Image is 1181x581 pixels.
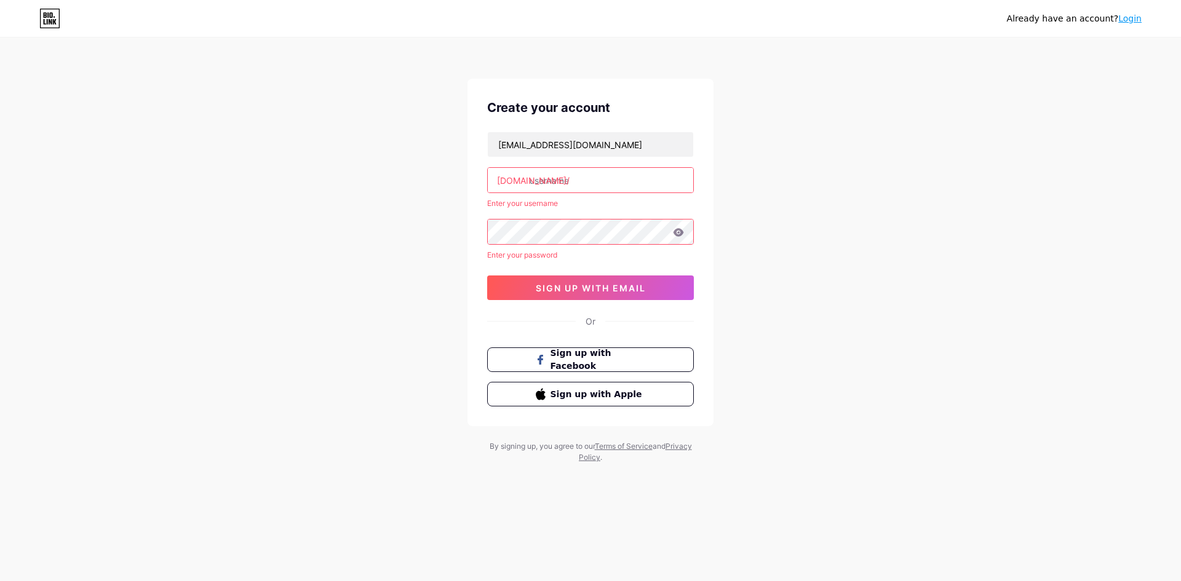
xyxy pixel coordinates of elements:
[488,168,693,192] input: username
[487,347,694,372] button: Sign up with Facebook
[487,275,694,300] button: sign up with email
[551,347,646,373] span: Sign up with Facebook
[586,315,595,328] div: Or
[1118,14,1142,23] a: Login
[1007,12,1142,25] div: Already have an account?
[487,198,694,209] div: Enter your username
[536,283,646,293] span: sign up with email
[595,441,653,451] a: Terms of Service
[487,382,694,406] button: Sign up with Apple
[486,441,695,463] div: By signing up, you agree to our and .
[488,132,693,157] input: Email
[551,388,646,401] span: Sign up with Apple
[497,174,570,187] div: [DOMAIN_NAME]/
[487,250,694,261] div: Enter your password
[487,98,694,117] div: Create your account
